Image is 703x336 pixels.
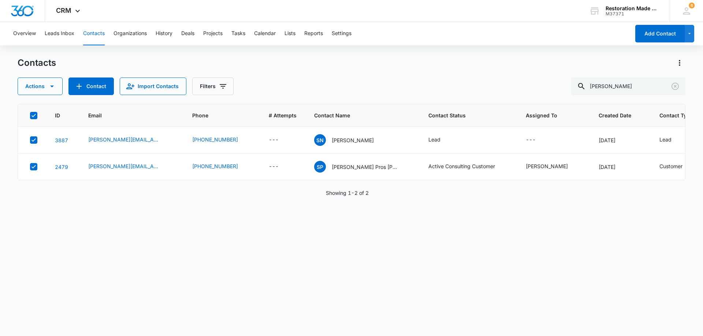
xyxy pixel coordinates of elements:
[428,162,495,170] div: Active Consulting Customer
[674,57,685,69] button: Actions
[192,136,238,143] a: [PHONE_NUMBER]
[526,162,581,171] div: Assigned To - Nate Cisney - Select to Edit Field
[269,162,279,171] div: ---
[526,136,549,144] div: Assigned To - - Select to Edit Field
[88,112,164,119] span: Email
[18,78,63,95] button: Actions
[56,7,71,14] span: CRM
[689,3,695,8] span: 6
[428,162,508,171] div: Contact Status - Active Consulting Customer - Select to Edit Field
[192,162,251,171] div: Phone - (801) 815-9476 - Select to Edit Field
[88,162,161,170] a: [PERSON_NAME][EMAIL_ADDRESS][PERSON_NAME][DOMAIN_NAME]
[269,136,279,144] div: ---
[669,80,681,92] button: Clear
[428,112,498,119] span: Contact Status
[45,22,74,45] button: Leads Inbox
[314,134,387,146] div: Contact Name - Scott Noland - Select to Edit Field
[120,78,186,95] button: Import Contacts
[428,136,454,144] div: Contact Status - Lead - Select to Edit Field
[332,136,374,144] p: [PERSON_NAME]
[659,162,696,171] div: Contact Type - Customer - Select to Edit Field
[599,136,642,144] div: [DATE]
[606,11,659,16] div: account id
[314,112,400,119] span: Contact Name
[55,137,68,143] a: Navigate to contact details page for Scott Noland
[192,136,251,144] div: Phone - +1 (801) 244-9733 - Select to Edit Field
[203,22,223,45] button: Projects
[599,163,642,171] div: [DATE]
[55,164,68,170] a: Navigate to contact details page for Scott-Flood Pros Noland
[284,22,295,45] button: Lists
[18,57,56,68] h1: Contacts
[192,112,241,119] span: Phone
[88,162,175,171] div: Email - scott.noland@gofloodpros.com - Select to Edit Field
[156,22,172,45] button: History
[114,22,147,45] button: Organizations
[269,112,297,119] span: # Attempts
[269,136,292,144] div: # Attempts - - Select to Edit Field
[192,162,238,170] a: [PHONE_NUMBER]
[599,112,631,119] span: Created Date
[181,22,194,45] button: Deals
[88,136,175,144] div: Email - scott.noland@gofloodpros.com - Select to Edit Field
[571,78,685,95] input: Search Contacts
[526,136,536,144] div: ---
[526,162,568,170] div: [PERSON_NAME]
[428,136,440,143] div: Lead
[659,162,682,170] div: Customer
[332,22,351,45] button: Settings
[192,78,234,95] button: Filters
[635,25,685,42] button: Add Contact
[659,112,693,119] span: Contact Type
[231,22,245,45] button: Tasks
[314,134,326,146] span: SN
[88,136,161,143] a: [PERSON_NAME][EMAIL_ADDRESS][PERSON_NAME][DOMAIN_NAME]
[55,112,60,119] span: ID
[83,22,105,45] button: Contacts
[269,162,292,171] div: # Attempts - - Select to Edit Field
[526,112,570,119] span: Assigned To
[659,136,685,144] div: Contact Type - Lead - Select to Edit Field
[326,189,369,197] p: Showing 1-2 of 2
[606,5,659,11] div: account name
[314,161,411,173] div: Contact Name - Scott-Flood Pros Noland - Select to Edit Field
[304,22,323,45] button: Reports
[314,161,326,173] span: SP
[254,22,276,45] button: Calendar
[332,163,398,171] p: [PERSON_NAME] Pros [PERSON_NAME]
[13,22,36,45] button: Overview
[689,3,695,8] div: notifications count
[659,136,672,143] div: Lead
[68,78,114,95] button: Add Contact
